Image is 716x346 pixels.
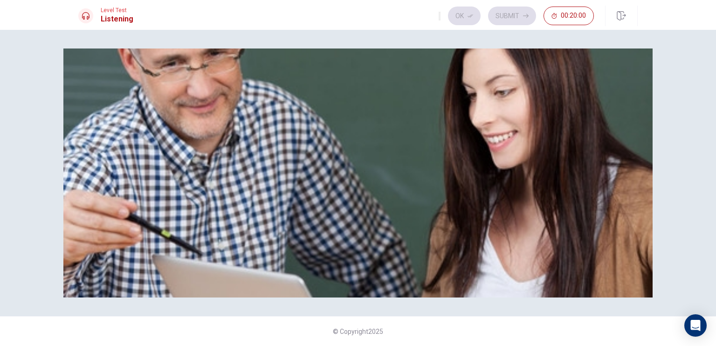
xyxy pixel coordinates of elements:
[684,314,707,337] div: Open Intercom Messenger
[333,328,383,335] span: © Copyright 2025
[101,14,133,25] h1: Listening
[544,7,594,25] button: 00:20:00
[63,48,653,298] img: passage image
[561,12,586,20] span: 00:20:00
[101,7,133,14] span: Level Test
